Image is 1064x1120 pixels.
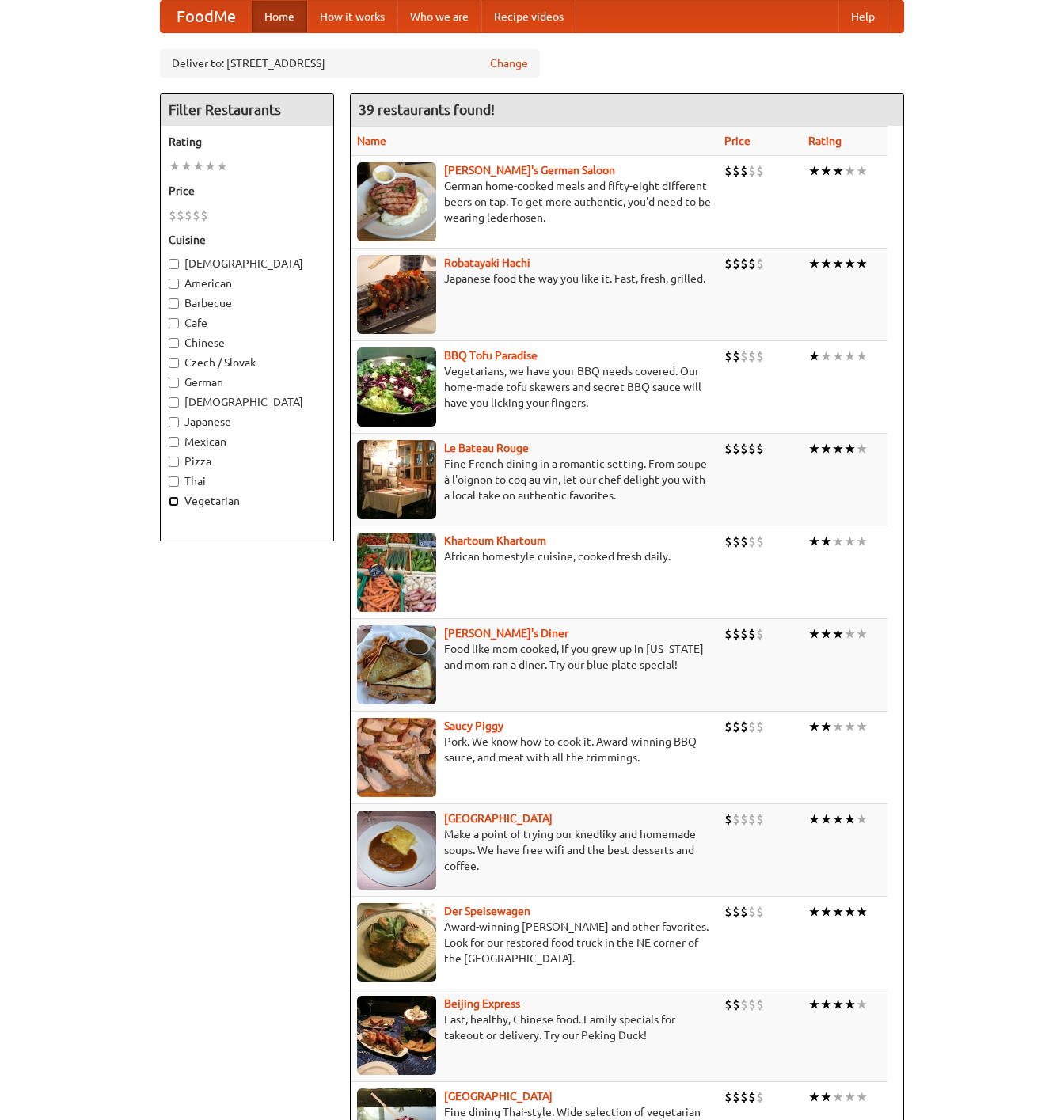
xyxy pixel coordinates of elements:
input: [DEMOGRAPHIC_DATA] [169,397,179,408]
ng-pluralize: 39 restaurants found! [359,102,495,117]
label: Pizza [169,454,325,469]
img: tofuparadise.jpg [357,347,436,427]
a: [PERSON_NAME]'s Diner [444,627,568,640]
p: Vegetarians, we have your BBQ needs covered. Our home-made tofu skewers and secret BBQ sauce will... [357,363,712,411]
li: ★ [844,718,856,735]
li: $ [724,811,732,828]
h4: Filter Restaurants [161,94,333,126]
li: ★ [844,1088,856,1106]
li: $ [724,347,732,365]
b: Beijing Express [444,997,520,1010]
a: Der Speisewagen [444,905,530,917]
li: $ [732,255,740,272]
input: Barbecue [169,298,179,309]
li: $ [732,1088,740,1106]
li: $ [200,207,208,224]
li: $ [184,207,192,224]
a: Khartoum Khartoum [444,534,546,547]
a: [GEOGRAPHIC_DATA] [444,812,553,825]
li: ★ [169,158,180,175]
li: ★ [832,811,844,828]
li: $ [740,255,748,272]
a: Le Bateau Rouge [444,442,529,454]
li: $ [748,811,756,828]
label: Czech / Slovak [169,355,325,370]
li: $ [756,162,764,180]
input: Thai [169,476,179,487]
label: Cafe [169,315,325,331]
label: [DEMOGRAPHIC_DATA] [169,394,325,410]
li: ★ [832,440,844,457]
li: ★ [832,162,844,180]
li: ★ [820,440,832,457]
li: $ [740,1088,748,1106]
li: $ [732,718,740,735]
li: $ [748,162,756,180]
li: ★ [856,996,868,1013]
li: ★ [856,625,868,643]
a: Who we are [397,1,481,32]
li: $ [756,625,764,643]
li: $ [740,903,748,921]
li: ★ [832,718,844,735]
li: ★ [844,903,856,921]
p: Pork. We know how to cook it. Award-winning BBQ sauce, and meat with all the trimmings. [357,734,712,765]
li: $ [732,625,740,643]
li: $ [748,255,756,272]
li: $ [732,533,740,550]
li: $ [740,347,748,365]
img: esthers.jpg [357,162,436,241]
a: Robatayaki Hachi [444,256,530,269]
li: $ [748,718,756,735]
li: $ [732,996,740,1013]
li: ★ [808,533,820,550]
a: Recipe videos [481,1,576,32]
li: ★ [216,158,228,175]
li: ★ [808,255,820,272]
input: Pizza [169,457,179,467]
li: ★ [856,347,868,365]
li: $ [756,996,764,1013]
a: Name [357,135,386,147]
li: $ [177,207,184,224]
a: [PERSON_NAME]'s German Saloon [444,164,615,177]
label: Thai [169,473,325,489]
li: $ [740,440,748,457]
li: $ [756,718,764,735]
a: FoodMe [161,1,252,32]
li: ★ [808,811,820,828]
a: Rating [808,135,842,147]
li: $ [724,996,732,1013]
li: ★ [844,625,856,643]
p: German home-cooked meals and fifty-eight different beers on tap. To get more authentic, you'd nee... [357,178,712,226]
li: $ [732,347,740,365]
li: ★ [808,347,820,365]
li: $ [748,533,756,550]
li: $ [740,533,748,550]
li: ★ [204,158,216,175]
li: ★ [820,533,832,550]
a: Help [838,1,887,32]
li: ★ [808,440,820,457]
p: Fine French dining in a romantic setting. From soupe à l'oignon to coq au vin, let our chef delig... [357,456,712,503]
li: ★ [844,533,856,550]
li: $ [748,903,756,921]
li: ★ [832,625,844,643]
li: ★ [832,1088,844,1106]
li: $ [748,625,756,643]
img: robatayaki.jpg [357,255,436,334]
h5: Rating [169,134,325,150]
li: $ [756,903,764,921]
li: ★ [808,903,820,921]
label: [DEMOGRAPHIC_DATA] [169,256,325,271]
p: Food like mom cooked, if you grew up in [US_STATE] and mom ran a diner. Try our blue plate special! [357,641,712,673]
p: Japanese food the way you like it. Fast, fresh, grilled. [357,271,712,287]
li: $ [748,1088,756,1106]
label: Vegetarian [169,493,325,509]
li: ★ [856,811,868,828]
li: ★ [820,903,832,921]
li: $ [756,347,764,365]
